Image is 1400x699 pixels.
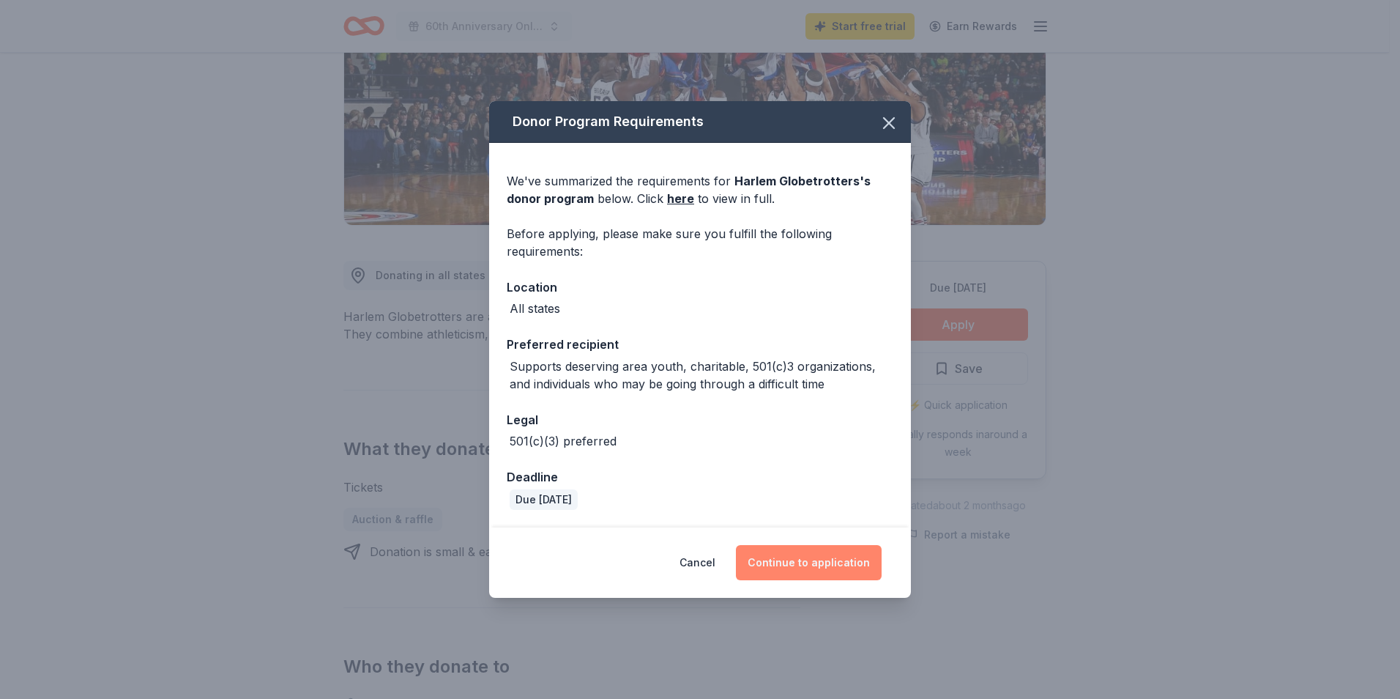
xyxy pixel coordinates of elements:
[507,225,893,260] div: Before applying, please make sure you fulfill the following requirements:
[489,101,911,143] div: Donor Program Requirements
[507,467,893,487] div: Deadline
[507,410,893,429] div: Legal
[679,545,715,580] button: Cancel
[667,190,694,207] a: here
[736,545,882,580] button: Continue to application
[507,335,893,354] div: Preferred recipient
[510,432,617,450] div: 501(c)(3) preferred
[510,489,578,510] div: Due [DATE]
[507,172,893,207] div: We've summarized the requirements for below. Click to view in full.
[507,278,893,297] div: Location
[510,300,560,317] div: All states
[510,358,893,393] div: Supports deserving area youth, charitable, 501(c)3 organizations, and individuals who may be goin...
